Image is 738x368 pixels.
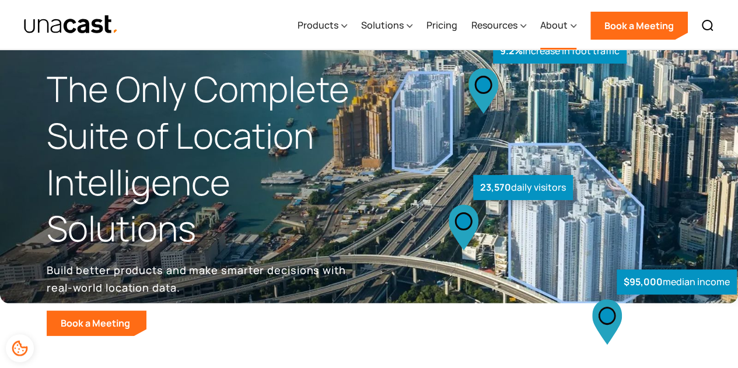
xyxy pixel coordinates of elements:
strong: 9.2% [500,44,523,57]
div: Solutions [361,18,404,32]
a: Book a Meeting [47,310,146,336]
img: Unacast text logo [23,15,118,35]
div: Cookie Preferences [6,334,34,362]
a: Book a Meeting [590,12,688,40]
div: increase in foot traffic [493,38,627,64]
h1: The Only Complete Suite of Location Intelligence Solutions [47,66,369,252]
div: Resources [471,2,526,50]
img: Search icon [701,19,715,33]
div: daily visitors [473,175,573,200]
div: Products [298,2,347,50]
div: Resources [471,18,517,32]
div: Products [298,18,338,32]
p: Build better products and make smarter decisions with real-world location data. [47,261,350,296]
strong: 23,570 [480,181,511,194]
div: Solutions [361,2,412,50]
a: Pricing [426,2,457,50]
strong: $95,000 [624,275,663,288]
div: About [540,2,576,50]
div: About [540,18,568,32]
div: median income [617,269,737,295]
a: home [23,15,118,35]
